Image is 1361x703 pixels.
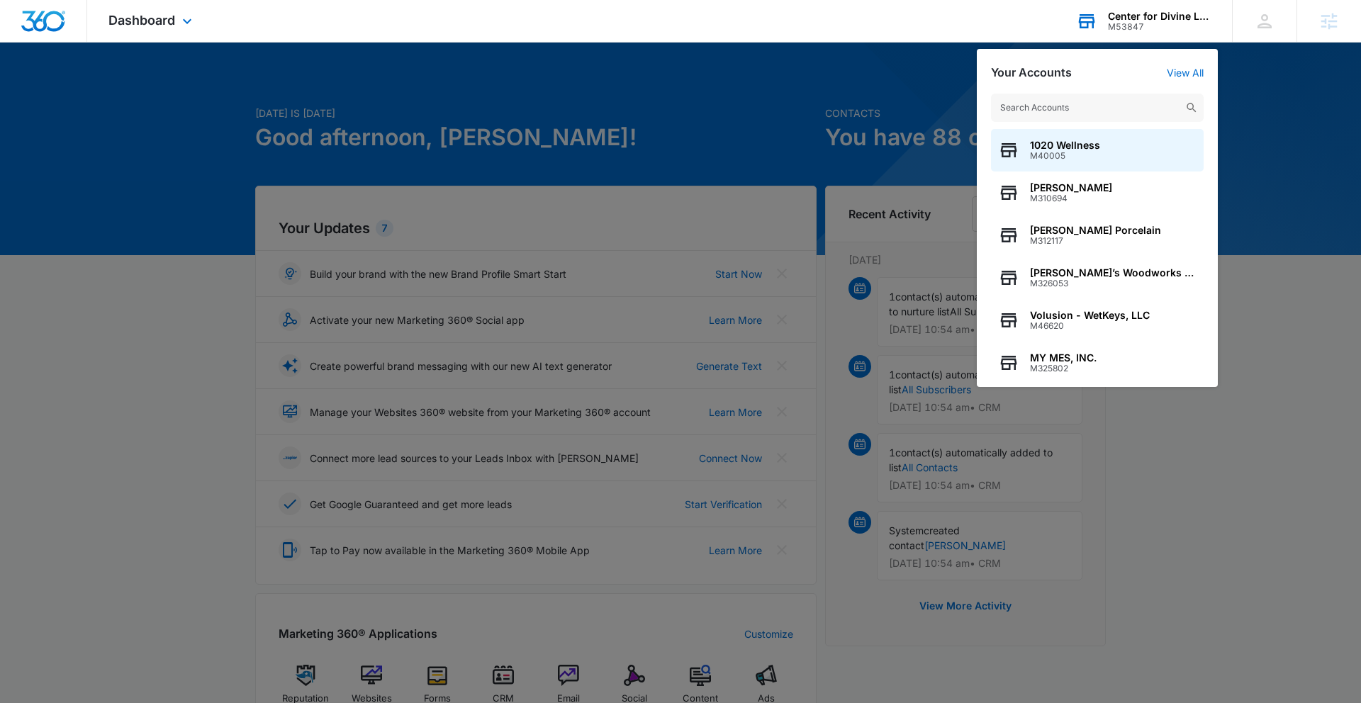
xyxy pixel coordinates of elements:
[1030,310,1150,321] span: Volusion - WetKeys, LLC
[1030,321,1150,331] span: M46620
[1030,151,1100,161] span: M40005
[1108,11,1211,22] div: account name
[1030,279,1197,288] span: M326053
[1030,140,1100,151] span: 1020 Wellness
[991,94,1204,122] input: Search Accounts
[991,66,1072,79] h2: Your Accounts
[1030,364,1097,373] span: M325802
[1108,22,1211,32] div: account id
[991,257,1204,299] button: [PERSON_NAME]’s Woodworks & DiscountsM326053
[1167,67,1204,79] a: View All
[108,13,175,28] span: Dashboard
[991,214,1204,257] button: [PERSON_NAME] PorcelainM312117
[991,299,1204,342] button: Volusion - WetKeys, LLCM46620
[1030,225,1161,236] span: [PERSON_NAME] Porcelain
[1030,193,1112,203] span: M310694
[991,171,1204,214] button: [PERSON_NAME]M310694
[1030,267,1197,279] span: [PERSON_NAME]’s Woodworks & Discounts
[1030,352,1097,364] span: MY MES, INC.
[991,342,1204,384] button: MY MES, INC.M325802
[991,129,1204,171] button: 1020 WellnessM40005
[1030,182,1112,193] span: [PERSON_NAME]
[1030,236,1161,246] span: M312117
